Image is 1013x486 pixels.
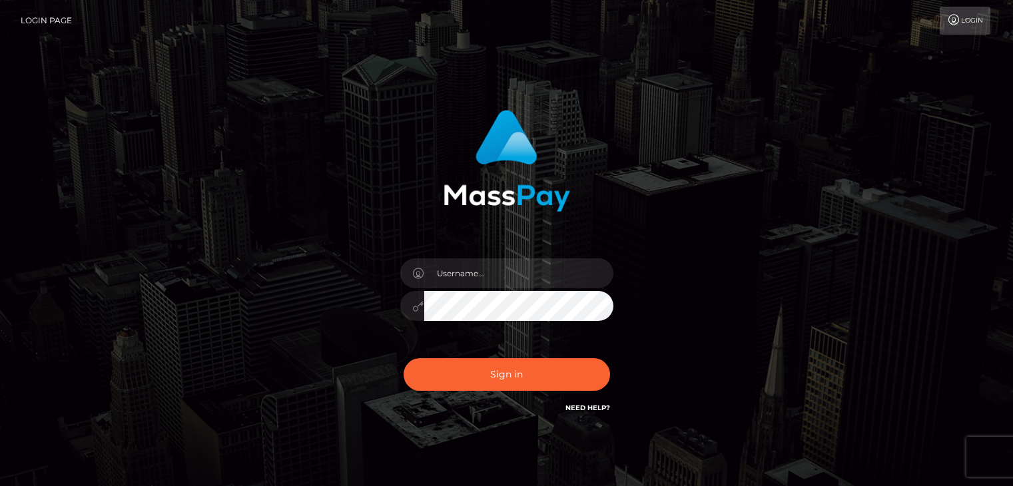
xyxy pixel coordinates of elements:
input: Username... [424,258,613,288]
a: Login Page [21,7,72,35]
img: MassPay Login [444,110,570,212]
a: Login [940,7,990,35]
a: Need Help? [565,403,610,412]
button: Sign in [404,358,610,391]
